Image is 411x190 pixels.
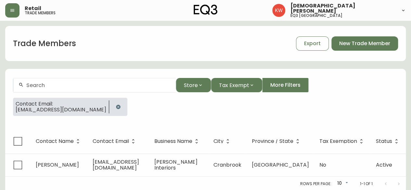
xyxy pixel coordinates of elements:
[154,139,192,143] span: Business Name
[93,158,139,171] span: [EMAIL_ADDRESS][DOMAIN_NAME]
[184,81,198,89] span: Store
[376,138,401,144] span: Status
[290,3,395,14] span: [DEMOGRAPHIC_DATA][PERSON_NAME]
[376,161,392,169] span: Active
[154,158,198,171] span: [PERSON_NAME] Interiors
[334,178,349,189] div: 10
[219,81,249,89] span: Tax Exempt
[304,40,321,47] span: Export
[270,82,301,89] span: More Filters
[36,139,74,143] span: Contact Name
[290,14,342,18] h5: eq3 [GEOGRAPHIC_DATA]
[25,11,56,15] h5: trade members
[262,78,309,92] button: More Filters
[296,36,329,51] button: Export
[36,138,82,144] span: Contact Name
[36,161,79,169] span: [PERSON_NAME]
[194,5,218,15] img: logo
[16,101,106,107] span: Contact Email:
[252,138,302,144] span: Province / State
[154,138,201,144] span: Business Name
[319,139,357,143] span: Tax Exemption
[360,181,373,187] p: 1-1 of 1
[25,6,41,11] span: Retail
[93,138,137,144] span: Contact Email
[252,161,309,169] span: [GEOGRAPHIC_DATA]
[376,139,392,143] span: Status
[252,139,293,143] span: Province / State
[16,107,106,113] span: [EMAIL_ADDRESS][DOMAIN_NAME]
[176,78,211,92] button: Store
[213,139,224,143] span: City
[319,161,326,169] span: No
[319,138,366,144] span: Tax Exemption
[339,40,390,47] span: New Trade Member
[213,161,241,169] span: Cranbrook
[13,38,76,49] h1: Trade Members
[213,138,232,144] span: City
[26,82,171,88] input: Search
[300,181,331,187] p: Rows per page:
[211,78,262,92] button: Tax Exempt
[93,139,129,143] span: Contact Email
[331,36,398,51] button: New Trade Member
[272,4,285,17] img: f33162b67396b0982c40ce2a87247151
